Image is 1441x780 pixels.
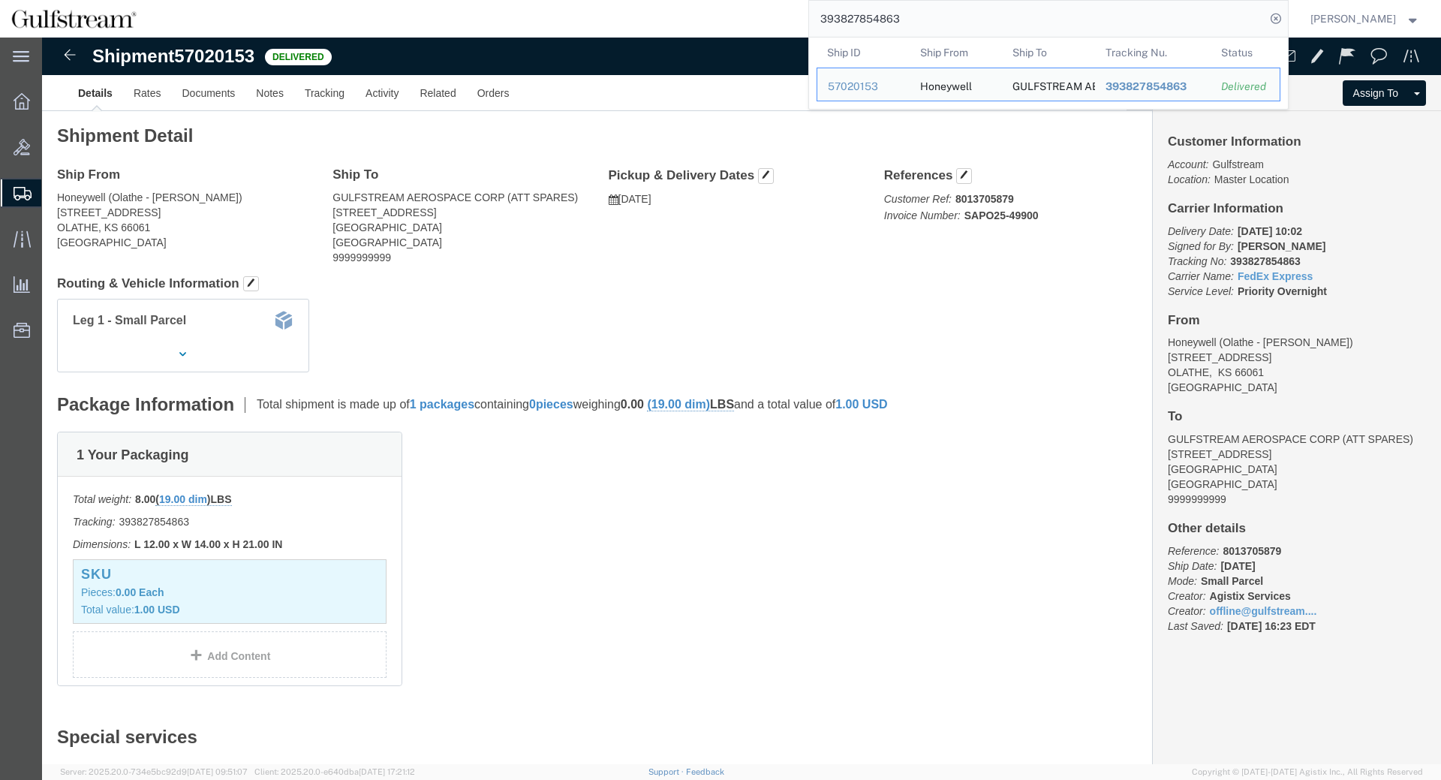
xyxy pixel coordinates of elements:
[648,767,686,776] a: Support
[1012,68,1085,101] div: GULFSTREAM AEROSPACE CORP
[359,767,415,776] span: [DATE] 17:21:12
[828,79,899,95] div: 57020153
[817,38,910,68] th: Ship ID
[1094,38,1211,68] th: Tracking Nu.
[1105,80,1186,92] span: 393827854863
[1192,766,1423,778] span: Copyright © [DATE]-[DATE] Agistix Inc., All Rights Reserved
[817,38,1288,109] table: Search Results
[919,68,971,101] div: Honeywell
[60,767,248,776] span: Server: 2025.20.0-734e5bc92d9
[909,38,1002,68] th: Ship From
[254,767,415,776] span: Client: 2025.20.0-e640dba
[809,1,1265,37] input: Search for shipment number, reference number
[1310,10,1421,28] button: [PERSON_NAME]
[1002,38,1095,68] th: Ship To
[187,767,248,776] span: [DATE] 09:51:07
[686,767,724,776] a: Feedback
[1211,38,1280,68] th: Status
[1310,11,1396,27] span: Jene Middleton
[1105,79,1200,95] div: 393827854863
[42,38,1441,764] iframe: FS Legacy Container
[11,8,137,30] img: logo
[1221,79,1269,95] div: Delivered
